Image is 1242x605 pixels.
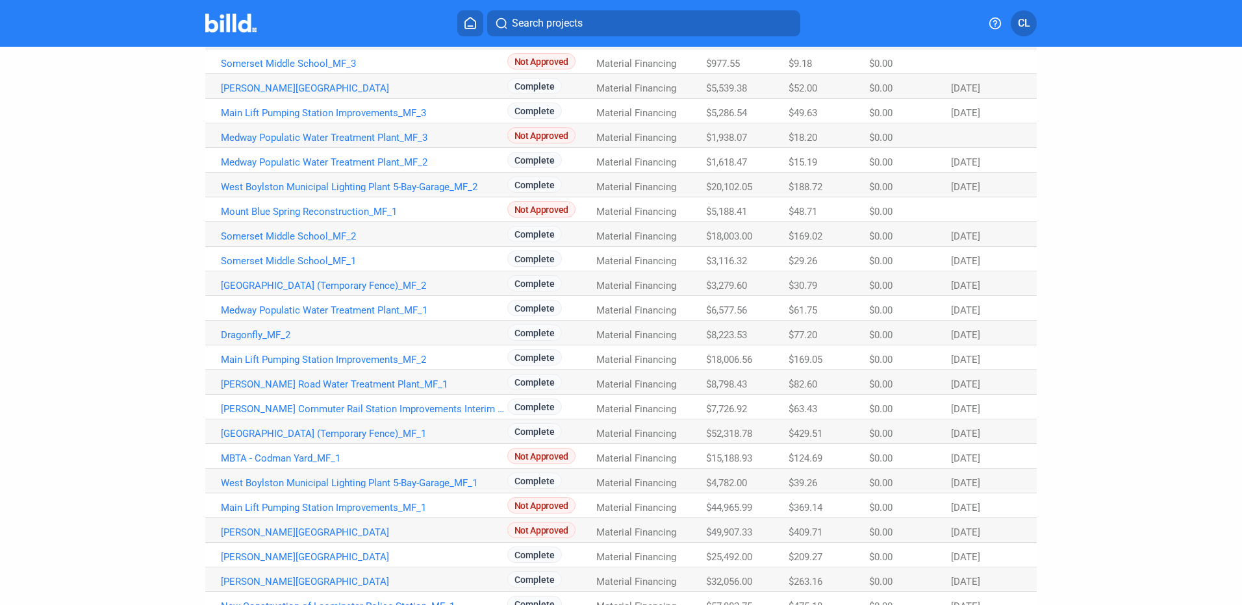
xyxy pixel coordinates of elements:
[596,452,676,464] span: Material Financing
[507,201,576,217] span: Not Approved
[596,107,676,119] span: Material Financing
[789,378,817,390] span: $82.60
[596,304,676,316] span: Material Financing
[596,428,676,439] span: Material Financing
[507,127,576,143] span: Not Approved
[507,374,562,390] span: Complete
[951,280,980,291] span: [DATE]
[706,230,752,242] span: $18,003.00
[596,378,676,390] span: Material Financing
[221,477,507,489] a: West Boylston Municipal Lighting Plant 5-Bay-Garage_MF_1
[507,423,562,439] span: Complete
[706,428,752,439] span: $52,318.78
[789,82,817,94] span: $52.00
[507,571,562,587] span: Complete
[789,230,822,242] span: $169.02
[951,181,980,193] span: [DATE]
[221,304,507,316] a: Medway Populatic Water Treatment Plant_MF_1
[789,107,817,119] span: $49.63
[706,206,747,217] span: $5,188.41
[706,502,752,513] span: $44,965.99
[507,325,562,341] span: Complete
[596,526,676,538] span: Material Financing
[596,502,676,513] span: Material Financing
[789,452,822,464] span: $124.69
[221,255,507,267] a: Somerset Middle School_MF_1
[507,448,576,464] span: Not Approved
[869,206,893,217] span: $0.00
[951,378,980,390] span: [DATE]
[951,502,980,513] span: [DATE]
[205,14,257,32] img: Billd Company Logo
[706,403,747,415] span: $7,726.92
[951,403,980,415] span: [DATE]
[951,230,980,242] span: [DATE]
[789,502,822,513] span: $369.14
[221,181,507,193] a: West Boylston Municipal Lighting Plant 5-Bay-Garage_MF_2
[596,156,676,168] span: Material Financing
[951,477,980,489] span: [DATE]
[507,547,562,563] span: Complete
[221,502,507,513] a: Main Lift Pumping Station Improvements_MF_1
[789,551,822,563] span: $209.27
[951,107,980,119] span: [DATE]
[221,107,507,119] a: Main Lift Pumping Station Improvements_MF_3
[951,551,980,563] span: [DATE]
[789,354,822,365] span: $169.05
[221,378,507,390] a: [PERSON_NAME] Road Water Treatment Plant_MF_1
[869,230,893,242] span: $0.00
[507,251,562,267] span: Complete
[221,526,507,538] a: [PERSON_NAME][GEOGRAPHIC_DATA]
[789,58,812,69] span: $9.18
[221,576,507,587] a: [PERSON_NAME][GEOGRAPHIC_DATA]
[221,132,507,143] a: Medway Populatic Water Treatment Plant_MF_3
[596,329,676,341] span: Material Financing
[869,354,893,365] span: $0.00
[869,156,893,168] span: $0.00
[706,329,747,341] span: $8,223.53
[706,280,747,291] span: $3,279.60
[706,477,747,489] span: $4,782.00
[507,473,562,489] span: Complete
[507,78,562,94] span: Complete
[789,576,822,587] span: $263.16
[869,452,893,464] span: $0.00
[869,403,893,415] span: $0.00
[596,206,676,217] span: Material Financing
[706,132,747,143] span: $1,938.07
[869,428,893,439] span: $0.00
[221,452,507,464] a: MBTA - Codman Yard_MF_1
[487,10,800,36] button: Search projects
[869,502,893,513] span: $0.00
[221,551,507,563] a: [PERSON_NAME][GEOGRAPHIC_DATA]
[507,177,562,193] span: Complete
[706,551,752,563] span: $25,492.00
[951,576,980,587] span: [DATE]
[221,354,507,365] a: Main Lift Pumping Station Improvements_MF_2
[706,354,752,365] span: $18,006.56
[507,497,576,513] span: Not Approved
[869,304,893,316] span: $0.00
[869,576,893,587] span: $0.00
[596,82,676,94] span: Material Financing
[951,452,980,464] span: [DATE]
[221,82,507,94] a: [PERSON_NAME][GEOGRAPHIC_DATA]
[869,526,893,538] span: $0.00
[596,255,676,267] span: Material Financing
[507,349,562,365] span: Complete
[869,477,893,489] span: $0.00
[507,103,562,119] span: Complete
[951,526,980,538] span: [DATE]
[789,477,817,489] span: $39.26
[596,280,676,291] span: Material Financing
[706,107,747,119] span: $5,286.54
[1018,16,1030,31] span: CL
[706,576,752,587] span: $32,056.00
[507,226,562,242] span: Complete
[221,403,507,415] a: [PERSON_NAME] Commuter Rail Station Improvements Interim Platform_MF_1
[221,329,507,341] a: Dragonfly_MF_2
[869,58,893,69] span: $0.00
[789,329,817,341] span: $77.20
[512,16,583,31] span: Search projects
[221,206,507,217] a: Mount Blue Spring Reconstruction_MF_1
